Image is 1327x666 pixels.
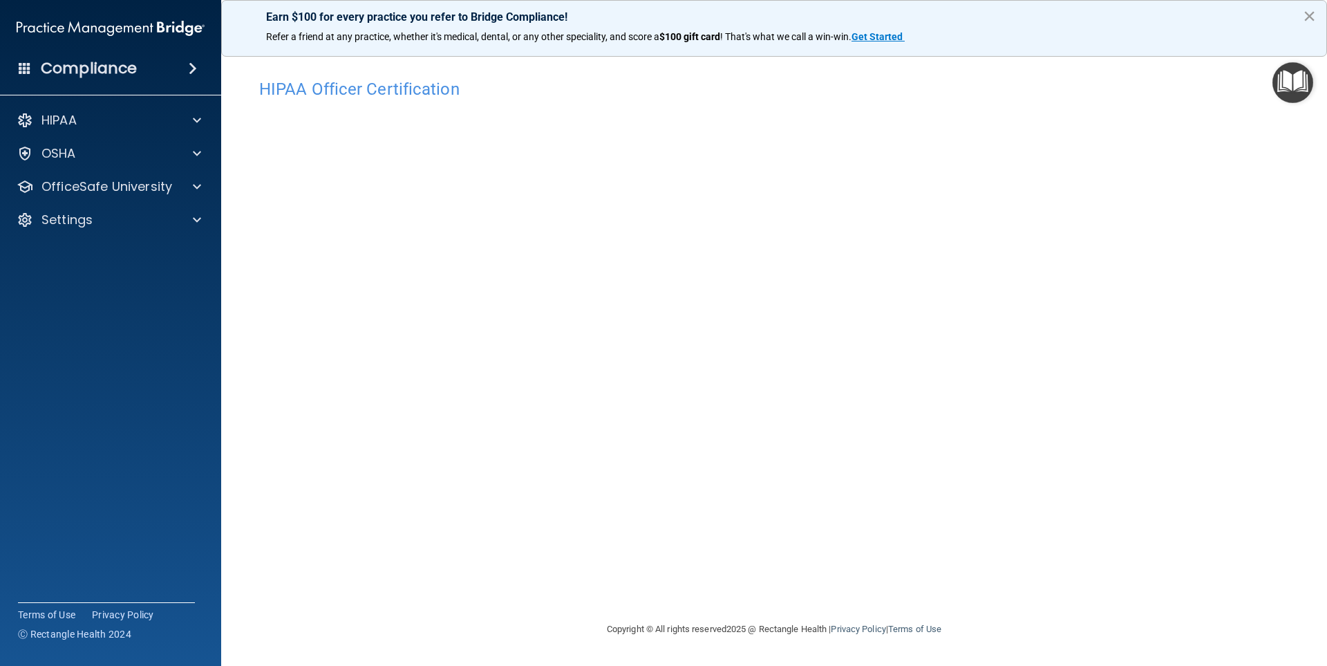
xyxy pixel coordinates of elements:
a: HIPAA [17,112,201,129]
p: Earn $100 for every practice you refer to Bridge Compliance! [266,10,1282,24]
iframe: hipaa-training [259,106,1289,555]
strong: Get Started [851,31,903,42]
a: Settings [17,212,201,228]
h4: HIPAA Officer Certification [259,80,1289,98]
a: Terms of Use [888,624,941,634]
a: Privacy Policy [831,624,885,634]
img: PMB logo [17,15,205,42]
a: Get Started [851,31,905,42]
span: ! That's what we call a win-win. [720,31,851,42]
p: Settings [41,212,93,228]
a: OSHA [17,145,201,162]
a: Terms of Use [18,608,75,622]
h4: Compliance [41,59,137,78]
div: Copyright © All rights reserved 2025 @ Rectangle Health | | [522,607,1026,651]
button: Open Resource Center [1272,62,1313,103]
a: Privacy Policy [92,608,154,622]
p: OfficeSafe University [41,178,172,195]
button: Close [1303,5,1316,27]
strong: $100 gift card [659,31,720,42]
span: Refer a friend at any practice, whether it's medical, dental, or any other speciality, and score a [266,31,659,42]
a: OfficeSafe University [17,178,201,195]
span: Ⓒ Rectangle Health 2024 [18,627,131,641]
p: OSHA [41,145,76,162]
p: HIPAA [41,112,77,129]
